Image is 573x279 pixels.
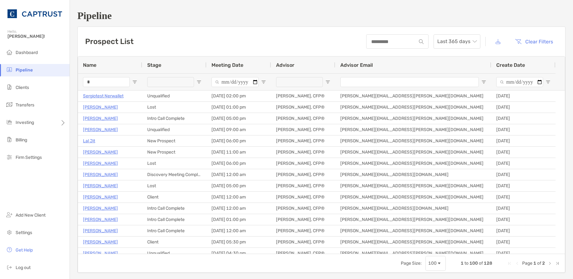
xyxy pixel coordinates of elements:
input: Create Date Filter Input [496,77,543,87]
div: [PERSON_NAME], CFP® [271,180,335,191]
div: [PERSON_NAME][EMAIL_ADDRESS][PERSON_NAME][DOMAIN_NAME] [335,147,491,158]
p: [PERSON_NAME] [83,238,118,246]
span: Settings [16,230,32,235]
div: Intro Call Complete [142,113,206,124]
div: [DATE] 05:00 pm [206,180,271,191]
span: 1 [533,261,536,266]
a: [PERSON_NAME] [83,182,118,190]
div: [DATE] 04:30 pm [206,248,271,259]
span: Name [83,62,96,68]
span: of [479,261,483,266]
div: [PERSON_NAME][EMAIL_ADDRESS][PERSON_NAME][DOMAIN_NAME] [335,91,491,101]
p: [PERSON_NAME] [83,103,118,111]
p: [PERSON_NAME] [83,204,118,212]
div: Lost [142,158,206,169]
span: 128 [484,261,492,266]
a: [PERSON_NAME] [83,115,118,122]
div: [DATE] 05:30 pm [206,237,271,247]
div: [DATE] [491,192,556,203]
a: Lal Jit [83,137,95,145]
p: [PERSON_NAME] [83,216,118,223]
span: 2 [542,261,545,266]
div: [PERSON_NAME][EMAIL_ADDRESS][PERSON_NAME][DOMAIN_NAME] [335,113,491,124]
div: [DATE] [491,203,556,214]
a: [PERSON_NAME] [83,227,118,235]
input: Advisor Email Filter Input [340,77,479,87]
img: get-help icon [6,246,13,253]
div: [PERSON_NAME], CFP® [271,192,335,203]
span: Billing [16,137,27,143]
div: [DATE] 01:00 pm [206,214,271,225]
div: [PERSON_NAME], CFP® [271,113,335,124]
div: [DATE] 12:00 am [206,192,271,203]
span: Pipeline [16,67,33,73]
div: [DATE] [491,91,556,101]
div: [DATE] [491,135,556,146]
img: investing icon [6,118,13,126]
div: [PERSON_NAME], CFP® [271,214,335,225]
span: Last 365 days [437,35,477,48]
div: [PERSON_NAME][EMAIL_ADDRESS][PERSON_NAME][DOMAIN_NAME] [335,158,491,169]
div: New Prospect [142,135,206,146]
div: [PERSON_NAME][EMAIL_ADDRESS][PERSON_NAME][DOMAIN_NAME] [335,102,491,113]
div: First Page [507,261,512,266]
img: dashboard icon [6,48,13,56]
span: Meeting Date [211,62,243,68]
div: [PERSON_NAME][EMAIL_ADDRESS][PERSON_NAME][DOMAIN_NAME] [335,192,491,203]
span: Firm Settings [16,155,42,160]
div: [DATE] 12:00 am [206,225,271,236]
div: [DATE] [491,158,556,169]
span: 1 [461,261,464,266]
img: input icon [419,39,424,44]
div: [DATE] 06:00 pm [206,135,271,146]
div: Unqualified [142,91,206,101]
div: [DATE] [491,237,556,247]
span: Log out [16,265,31,270]
div: Lost [142,180,206,191]
span: Clients [16,85,29,90]
span: of [537,261,541,266]
div: Unqualified [142,124,206,135]
div: [PERSON_NAME], CFP® [271,124,335,135]
button: Open Filter Menu [132,80,137,85]
div: Intro Call Complete [142,214,206,225]
p: [PERSON_NAME] [83,126,118,134]
h1: Pipeline [77,10,566,22]
img: clients icon [6,83,13,91]
div: [DATE] [491,169,556,180]
div: [DATE] 02:00 pm [206,91,271,101]
div: [DATE] 11:00 am [206,147,271,158]
input: Meeting Date Filter Input [211,77,259,87]
a: [PERSON_NAME] [83,193,118,201]
a: [PERSON_NAME] [83,249,118,257]
div: 100 [428,261,437,266]
input: Name Filter Input [83,77,130,87]
div: [DATE] [491,147,556,158]
div: New Prospect [142,147,206,158]
div: [PERSON_NAME], CFP® [271,169,335,180]
img: transfers icon [6,101,13,108]
div: [PERSON_NAME], CFP® [271,135,335,146]
div: [PERSON_NAME], CFP® [271,248,335,259]
button: Open Filter Menu [546,80,551,85]
span: 100 [469,261,478,266]
span: Advisor Email [340,62,373,68]
button: Open Filter Menu [481,80,486,85]
img: billing icon [6,136,13,143]
div: Lost [142,102,206,113]
div: [DATE] 06:00 pm [206,158,271,169]
h3: Prospect List [85,37,134,46]
img: add_new_client icon [6,211,13,218]
p: [PERSON_NAME] [83,148,118,156]
span: Stage [147,62,161,68]
div: [PERSON_NAME][EMAIL_ADDRESS][PERSON_NAME][DOMAIN_NAME] [335,135,491,146]
p: Sergiotest Nerwallet [83,92,124,100]
img: CAPTRUST Logo [7,2,62,25]
div: [PERSON_NAME][EMAIL_ADDRESS][PERSON_NAME][DOMAIN_NAME] [335,124,491,135]
div: Previous Page [515,261,520,266]
div: Intro Call Complete [142,225,206,236]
